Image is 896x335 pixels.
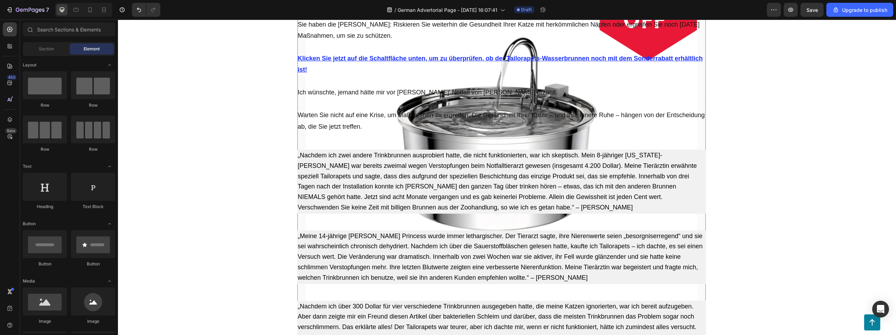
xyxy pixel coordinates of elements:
div: Upgrade to publish [832,6,887,14]
span: Toggle open [104,59,115,71]
div: Row [71,146,115,152]
p: Ich wünschte, jemand hätte mir vor [PERSON_NAME]' Notfall von [PERSON_NAME] erzählt. [180,67,587,78]
p: 7 [46,6,49,14]
div: Row [23,102,67,108]
button: 7 [3,3,52,17]
span: Text [23,163,31,170]
span: Layout [23,62,36,68]
button: Save [800,3,824,17]
span: Media [23,278,35,284]
span: / [394,6,396,14]
span: Element [84,46,100,52]
p: Warten Sie nicht auf eine Krise, um Maßnahmen zu ergreifen. Die Gesundheit Ihrer Katze – und Ihre... [180,90,587,113]
div: 450 [7,74,17,80]
span: German Advertorial Page - [DATE] 16:07:41 [398,6,497,14]
div: Row [71,102,115,108]
span: „Meine 14-jährige [PERSON_NAME] Princess wurde immer lethargischer. Der Tierarzt sagte, ihre Nier... [180,213,585,262]
span: Button [23,221,36,227]
div: Row [23,146,67,152]
span: Toggle open [104,276,115,287]
div: Button [23,261,67,267]
input: Search Sections & Elements [23,22,115,36]
div: Image [71,318,115,325]
div: Heading [23,204,67,210]
span: Toggle open [104,218,115,229]
iframe: Design area [118,20,896,335]
div: Beta [5,128,17,134]
span: Draft [521,7,532,13]
a: Klicken Sie jetzt auf die Schaltfläche unten, um zu überprüfen, ob der Tailorapets-Wasserbrunnen ... [180,35,585,54]
div: Text Block [71,204,115,210]
div: Open Intercom Messenger [872,301,889,318]
span: Section [39,46,54,52]
button: Upgrade to publish [826,3,893,17]
div: Button [71,261,115,267]
div: Image [23,318,67,325]
span: Save [806,7,818,13]
span: „Nachdem ich zwei andere Trinkbrunnen ausprobiert hatte, die nicht funktionierten, war ich skepti... [180,132,579,191]
div: Undo/Redo [132,3,160,17]
span: Toggle open [104,161,115,172]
